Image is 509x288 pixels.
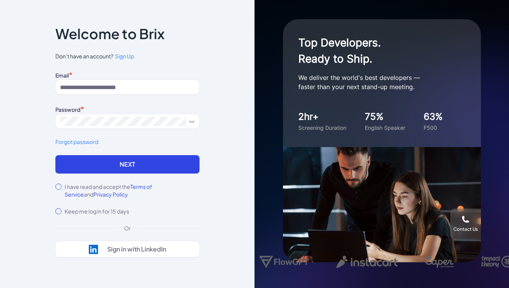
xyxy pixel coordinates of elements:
[298,110,346,124] div: 2hr+
[55,241,200,257] button: Sign in with LinkedIn
[107,245,166,253] div: Sign in with LinkedIn
[298,124,346,132] div: Screening Duration
[453,226,478,232] div: Contact Us
[55,52,200,60] span: Don’t have an account?
[115,53,134,60] span: Sign Up
[365,124,405,132] div: English Speaker
[113,52,134,60] a: Sign Up
[424,124,443,132] div: F500
[55,138,200,146] a: Forgot password
[65,207,129,215] label: Keep me log in for 15 days
[298,73,452,91] p: We deliver the world's best developers — faster than your next stand-up meeting.
[93,191,128,198] span: Privacy Policy
[450,209,481,239] button: Contact Us
[298,35,452,67] h1: Top Developers. Ready to Ship.
[65,183,200,198] label: I have read and accept the and
[55,72,69,79] label: Email
[55,28,165,40] p: Welcome to Brix
[118,224,137,232] div: Or
[55,155,200,174] button: Next
[365,110,405,124] div: 75%
[424,110,443,124] div: 63%
[55,106,80,113] label: Password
